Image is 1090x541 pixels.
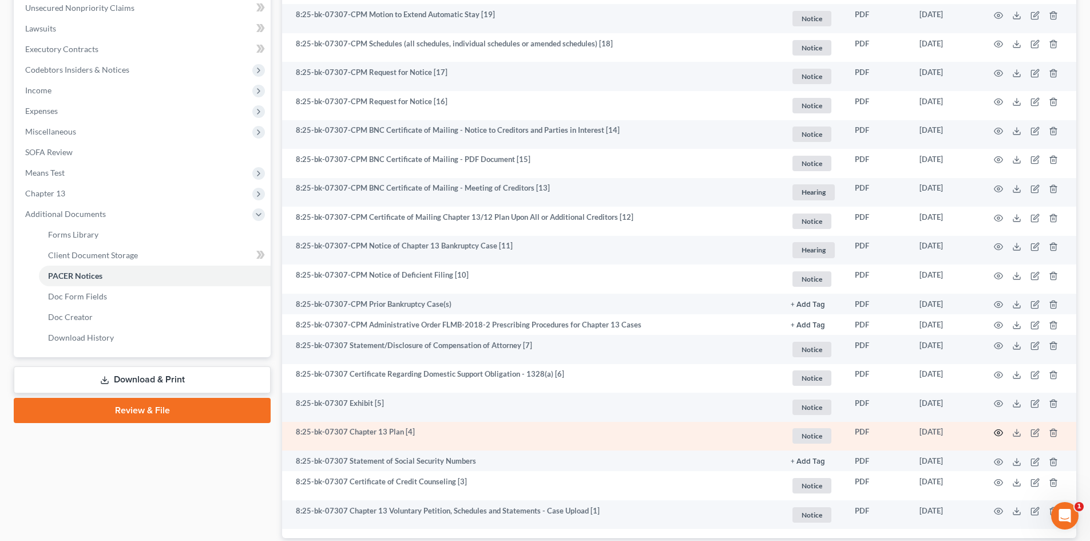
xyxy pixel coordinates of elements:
[282,393,782,422] td: 8:25-bk-07307 Exhibit [5]
[791,322,825,329] button: + Add Tag
[48,333,114,342] span: Download History
[792,242,835,258] span: Hearing
[846,236,910,265] td: PDF
[48,250,138,260] span: Client Document Storage
[791,154,837,173] a: Notice
[791,369,837,388] a: Notice
[792,478,831,493] span: Notice
[16,39,271,60] a: Executory Contracts
[282,422,782,451] td: 8:25-bk-07307 Chapter 13 Plan [4]
[910,264,980,294] td: [DATE]
[39,327,271,348] a: Download History
[25,147,73,157] span: SOFA Review
[16,142,271,163] a: SOFA Review
[792,428,831,444] span: Notice
[791,299,837,310] a: + Add Tag
[846,91,910,120] td: PDF
[791,96,837,115] a: Notice
[791,456,837,467] a: + Add Tag
[25,85,51,95] span: Income
[792,370,831,386] span: Notice
[846,264,910,294] td: PDF
[25,188,65,198] span: Chapter 13
[39,266,271,286] a: PACER Notices
[846,33,910,62] td: PDF
[48,271,102,281] span: PACER Notices
[846,451,910,471] td: PDF
[846,149,910,178] td: PDF
[792,69,831,84] span: Notice
[791,9,837,28] a: Notice
[791,67,837,86] a: Notice
[910,236,980,265] td: [DATE]
[792,271,831,287] span: Notice
[910,294,980,314] td: [DATE]
[791,240,837,259] a: Hearing
[282,335,782,364] td: 8:25-bk-07307 Statement/Disclosure of Compensation of Attorney [7]
[1075,502,1084,511] span: 1
[846,364,910,393] td: PDF
[792,98,831,113] span: Notice
[39,307,271,327] a: Doc Creator
[910,149,980,178] td: [DATE]
[16,18,271,39] a: Lawsuits
[282,364,782,393] td: 8:25-bk-07307 Certificate Regarding Domestic Support Obligation - 1328(a) [6]
[910,364,980,393] td: [DATE]
[282,91,782,120] td: 8:25-bk-07307-CPM Request for Notice [16]
[792,342,831,357] span: Notice
[282,314,782,335] td: 8:25-bk-07307-CPM Administrative Order FLMB-2018-2 Prescribing Procedures for Chapter 13 Cases
[14,366,271,393] a: Download & Print
[791,476,837,495] a: Notice
[25,106,58,116] span: Expenses
[282,264,782,294] td: 8:25-bk-07307-CPM Notice of Deficient Filing [10]
[791,270,837,289] a: Notice
[791,506,837,524] a: Notice
[282,120,782,149] td: 8:25-bk-07307-CPM BNC Certificate of Mailing - Notice to Creditors and Parties in Interest [14]
[910,314,980,335] td: [DATE]
[48,291,107,301] span: Doc Form Fields
[910,451,980,471] td: [DATE]
[792,11,831,26] span: Notice
[910,422,980,451] td: [DATE]
[910,335,980,364] td: [DATE]
[25,44,98,54] span: Executory Contracts
[14,398,271,423] a: Review & File
[910,207,980,236] td: [DATE]
[25,209,106,219] span: Additional Documents
[910,91,980,120] td: [DATE]
[846,62,910,91] td: PDF
[846,422,910,451] td: PDF
[910,33,980,62] td: [DATE]
[282,62,782,91] td: 8:25-bk-07307-CPM Request for Notice [17]
[792,507,831,523] span: Notice
[792,156,831,171] span: Notice
[25,3,134,13] span: Unsecured Nonpriority Claims
[910,500,980,530] td: [DATE]
[1051,502,1079,530] iframe: Intercom live chat
[282,33,782,62] td: 8:25-bk-07307-CPM Schedules (all schedules, individual schedules or amended schedules) [18]
[282,207,782,236] td: 8:25-bk-07307-CPM Certificate of Mailing Chapter 13/12 Plan Upon All or Additional Creditors [12]
[282,178,782,207] td: 8:25-bk-07307-CPM BNC Certificate of Mailing - Meeting of Creditors [13]
[846,314,910,335] td: PDF
[25,23,56,33] span: Lawsuits
[282,500,782,530] td: 8:25-bk-07307 Chapter 13 Voluntary Petition, Schedules and Statements - Case Upload [1]
[846,178,910,207] td: PDF
[39,224,271,245] a: Forms Library
[791,212,837,231] a: Notice
[282,236,782,265] td: 8:25-bk-07307-CPM Notice of Chapter 13 Bankruptcy Case [11]
[910,4,980,33] td: [DATE]
[910,62,980,91] td: [DATE]
[910,120,980,149] td: [DATE]
[846,471,910,500] td: PDF
[48,230,98,239] span: Forms Library
[846,207,910,236] td: PDF
[846,120,910,149] td: PDF
[282,149,782,178] td: 8:25-bk-07307-CPM BNC Certificate of Mailing - PDF Document [15]
[25,127,76,136] span: Miscellaneous
[846,500,910,530] td: PDF
[792,400,831,415] span: Notice
[792,214,831,229] span: Notice
[846,393,910,422] td: PDF
[791,398,837,417] a: Notice
[791,38,837,57] a: Notice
